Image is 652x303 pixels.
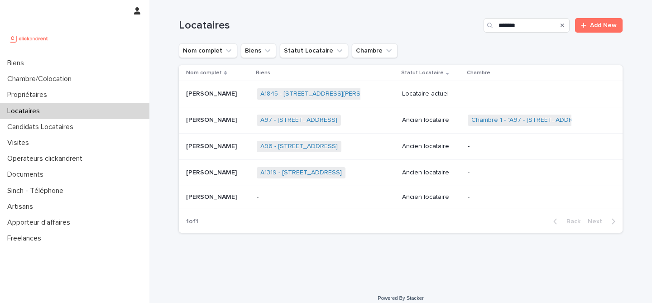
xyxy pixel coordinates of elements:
button: Next [584,217,623,226]
p: Biens [256,68,270,78]
span: Add New [590,22,617,29]
h1: Locataires [179,19,480,32]
button: Biens [241,43,276,58]
p: Locataire actuel [402,90,460,98]
p: [PERSON_NAME] [186,88,239,98]
button: Statut Locataire [280,43,348,58]
a: Powered By Stacker [378,295,423,301]
a: A96 - [STREET_ADDRESS] [260,143,338,150]
p: Apporteur d'affaires [4,218,77,227]
a: A1845 - [STREET_ADDRESS][PERSON_NAME] [260,90,393,98]
p: Visites [4,139,36,147]
p: Propriétaires [4,91,54,99]
button: Nom complet [179,43,237,58]
p: - [468,143,581,150]
a: A1319 - [STREET_ADDRESS] [260,169,342,177]
p: - [257,193,370,201]
p: Biens [4,59,31,67]
button: Back [546,217,584,226]
p: - [468,193,581,201]
a: A97 - [STREET_ADDRESS] [260,116,337,124]
p: Artisans [4,202,40,211]
a: Add New [575,18,623,33]
a: Chambre 1 - "A97 - [STREET_ADDRESS]" [471,116,589,124]
p: Documents [4,170,51,179]
p: Sinch - Téléphone [4,187,71,195]
tr: [PERSON_NAME][PERSON_NAME] A96 - [STREET_ADDRESS] Ancien locataire- [179,133,623,159]
p: Chambre/Colocation [4,75,79,83]
span: Back [561,218,580,225]
p: Ancien locataire [402,193,460,201]
p: [PERSON_NAME] [186,192,239,201]
p: [PERSON_NAME] [186,115,239,124]
tr: [PERSON_NAME][PERSON_NAME] A1319 - [STREET_ADDRESS] Ancien locataire- [179,159,623,186]
p: Operateurs clickandrent [4,154,90,163]
input: Search [484,18,570,33]
p: Chambre [467,68,490,78]
p: 1 of 1 [179,211,206,233]
p: Candidats Locataires [4,123,81,131]
p: Freelances [4,234,48,243]
p: Statut Locataire [401,68,444,78]
p: Ancien locataire [402,116,460,124]
p: Locataires [4,107,47,115]
tr: [PERSON_NAME][PERSON_NAME] -Ancien locataire- [179,186,623,208]
p: - [468,90,581,98]
p: [PERSON_NAME] [186,167,239,177]
p: [PERSON_NAME] [186,141,239,150]
tr: [PERSON_NAME][PERSON_NAME] A1845 - [STREET_ADDRESS][PERSON_NAME] Locataire actuel- [179,81,623,107]
img: UCB0brd3T0yccxBKYDjQ [7,29,51,48]
p: - [468,169,581,177]
p: Nom complet [186,68,222,78]
tr: [PERSON_NAME][PERSON_NAME] A97 - [STREET_ADDRESS] Ancien locataireChambre 1 - "A97 - [STREET_ADDR... [179,107,623,134]
button: Chambre [352,43,398,58]
p: Ancien locataire [402,143,460,150]
span: Next [588,218,608,225]
p: Ancien locataire [402,169,460,177]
